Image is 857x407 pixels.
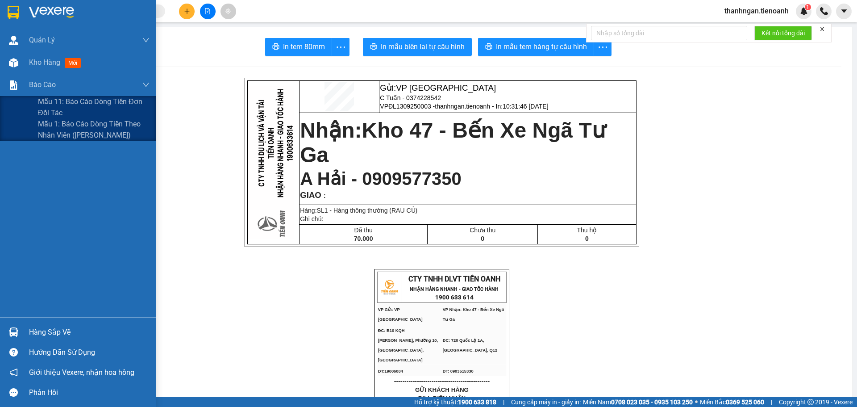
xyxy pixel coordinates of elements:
[29,34,55,46] span: Quản Lý
[840,7,848,15] span: caret-down
[771,397,772,407] span: |
[204,8,211,14] span: file-add
[300,215,323,222] span: Ghi chú:
[370,43,377,51] span: printer
[819,26,825,32] span: close
[29,386,150,399] div: Phản hồi
[396,83,496,92] span: VP [GEOGRAPHIC_DATA]
[363,38,472,56] button: printerIn mẫu biên lai tự cấu hình
[435,294,474,301] strong: 1900 633 614
[717,5,796,17] span: thanhngan.tienoanh
[8,6,19,19] img: logo-vxr
[410,286,499,292] strong: NHẬN HÀNG NHANH - GIAO TỐC HÀNH
[585,235,589,242] span: 0
[220,4,236,19] button: aim
[418,395,466,402] span: BILL BIÊN NHẬN
[394,378,490,385] span: ----------------------------------------------
[577,227,597,234] span: Thu hộ
[836,4,852,19] button: caret-down
[29,367,134,378] span: Giới thiệu Vexere, nhận hoa hồng
[9,348,18,357] span: question-circle
[496,41,587,52] span: In mẫu tem hàng tự cấu hình
[470,227,495,234] span: Chưa thu
[300,118,605,167] span: Kho 47 - Bến Xe Ngã Tư Ga
[380,83,496,92] span: Gửi:
[38,118,150,141] span: Mẫu 1: Báo cáo dòng tiền theo nhân viên ([PERSON_NAME])
[503,397,504,407] span: |
[380,94,441,101] span: C Tuấn - 0374228542
[354,235,373,242] span: 70.000
[458,399,496,406] strong: 1900 633 818
[200,4,216,19] button: file-add
[408,275,500,283] span: CTY TNHH DLVT TIẾN OANH
[300,207,417,214] span: Hàng:SL
[503,103,548,110] span: 10:31:46 [DATE]
[695,400,698,404] span: ⚪️
[378,369,403,373] span: ĐT:19006084
[415,386,469,393] span: GỬI KHÁCH HÀNG
[611,399,693,406] strong: 0708 023 035 - 0935 103 250
[265,38,332,56] button: printerIn tem 80mm
[179,4,195,19] button: plus
[9,80,18,90] img: solution-icon
[806,4,809,10] span: 1
[29,346,150,359] div: Hướng dẫn sử dụng
[321,192,326,199] span: :
[9,368,18,377] span: notification
[807,399,814,405] span: copyright
[378,328,438,362] span: ĐC: B10 KQH [PERSON_NAME], Phường 10, [GEOGRAPHIC_DATA], [GEOGRAPHIC_DATA]
[378,276,400,298] img: logo
[761,28,805,38] span: Kết nối tổng đài
[300,169,462,189] span: A Hải - 0909577350
[29,58,60,67] span: Kho hàng
[414,397,496,407] span: Hỗ trợ kỹ thuật:
[354,227,373,234] span: Đã thu
[380,103,548,110] span: VPĐL1309250003 -
[29,79,56,90] span: Báo cáo
[272,43,279,51] span: printer
[332,38,349,56] button: more
[594,38,612,56] button: more
[583,397,693,407] span: Miền Nam
[478,38,594,56] button: printerIn mẫu tem hàng tự cấu hình
[805,4,811,10] sup: 1
[443,338,498,352] span: ĐC: 720 Quốc Lộ 1A, [GEOGRAPHIC_DATA], Q12
[435,103,548,110] span: thanhngan.tienoanh - In:
[225,8,231,14] span: aim
[481,235,484,242] span: 0
[485,43,492,51] span: printer
[754,26,812,40] button: Kết nối tổng đài
[726,399,764,406] strong: 0369 525 060
[142,37,150,44] span: down
[381,41,465,52] span: In mẫu biên lai tự cấu hình
[443,307,504,322] span: VP Nhận: Kho 47 - Bến Xe Ngã Tư Ga
[511,397,581,407] span: Cung cấp máy in - giấy in:
[283,41,325,52] span: In tem 80mm
[184,8,190,14] span: plus
[9,58,18,67] img: warehouse-icon
[300,118,605,167] strong: Nhận:
[820,7,828,15] img: phone-icon
[142,81,150,88] span: down
[29,326,150,339] div: Hàng sắp về
[800,7,808,15] img: icon-new-feature
[300,190,321,200] span: GIAO
[378,307,423,322] span: VP Gửi: VP [GEOGRAPHIC_DATA]
[65,58,81,68] span: mới
[594,42,611,53] span: more
[332,42,349,53] span: more
[9,327,18,337] img: warehouse-icon
[443,369,474,373] span: ĐT: 0903515330
[9,36,18,45] img: warehouse-icon
[700,397,764,407] span: Miền Bắc
[324,207,418,214] span: 1 - Hàng thông thường (RAU CỦ)
[591,26,747,40] input: Nhập số tổng đài
[38,96,150,118] span: Mẫu 11: Báo cáo dòng tiền đơn đối tác
[9,388,18,397] span: message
